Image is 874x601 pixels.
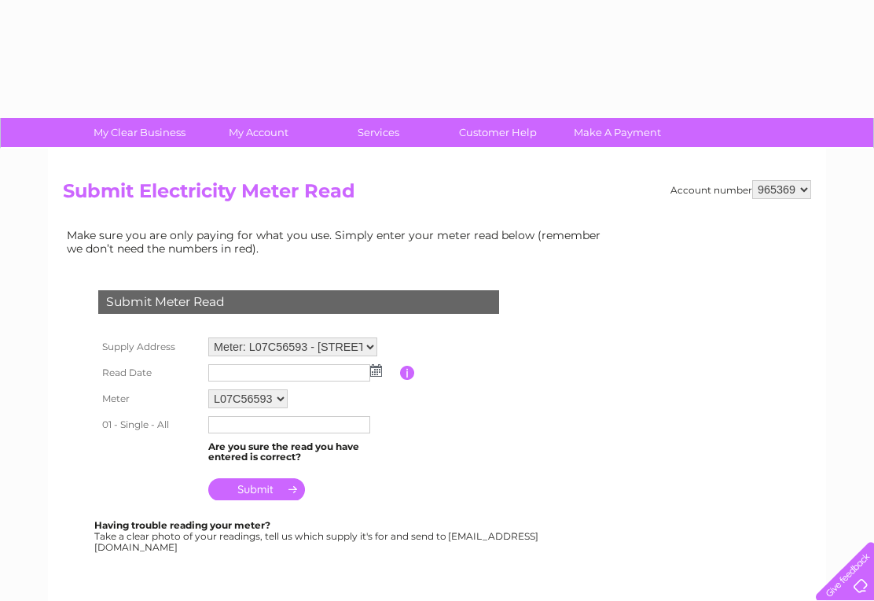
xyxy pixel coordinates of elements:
a: Services [314,118,443,147]
h2: Submit Electricity Meter Read [63,180,811,210]
a: My Account [194,118,324,147]
th: 01 - Single - All [94,412,204,437]
input: Submit [208,478,305,500]
input: Information [400,366,415,380]
b: Having trouble reading your meter? [94,519,270,531]
div: Submit Meter Read [98,290,499,314]
th: Meter [94,385,204,412]
div: Take a clear photo of your readings, tell us which supply it's for and send to [EMAIL_ADDRESS][DO... [94,520,541,552]
td: Are you sure the read you have entered is correct? [204,437,400,467]
a: Customer Help [433,118,563,147]
a: My Clear Business [75,118,204,147]
th: Read Date [94,360,204,385]
td: Make sure you are only paying for what you use. Simply enter your meter read below (remember we d... [63,225,613,258]
img: ... [370,364,382,377]
a: Make A Payment [553,118,682,147]
th: Supply Address [94,334,204,360]
div: Account number [670,180,811,199]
